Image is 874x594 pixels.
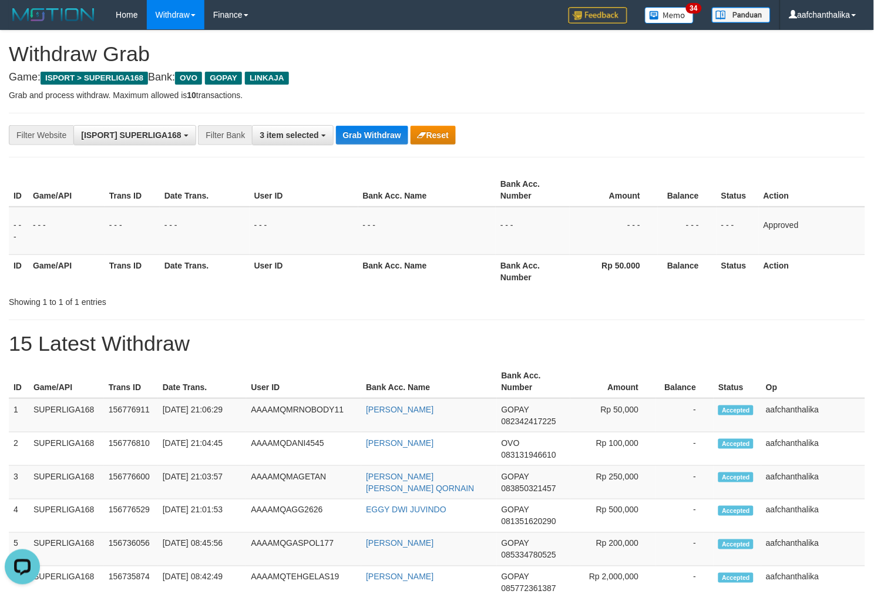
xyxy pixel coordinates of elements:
[718,573,754,583] span: Accepted
[9,42,865,66] h1: Withdraw Grab
[9,533,29,566] td: 5
[570,365,657,398] th: Amount
[9,499,29,533] td: 4
[570,254,658,288] th: Rp 50.000
[158,466,247,499] td: [DATE] 21:03:57
[81,130,181,140] span: [ISPORT] SUPERLIGA168
[187,90,196,100] strong: 10
[366,505,446,515] a: EGGY DWI JUVINDO
[361,365,496,398] th: Bank Acc. Name
[250,254,358,288] th: User ID
[718,506,754,516] span: Accepted
[656,432,714,466] td: -
[104,533,158,566] td: 156736056
[718,439,754,449] span: Accepted
[260,130,318,140] span: 3 item selected
[366,405,433,414] a: [PERSON_NAME]
[366,572,433,582] a: [PERSON_NAME]
[250,173,358,207] th: User ID
[656,466,714,499] td: -
[246,398,361,432] td: AAAAMQMRNOBODY11
[160,207,250,255] td: - - -
[9,291,355,308] div: Showing 1 to 1 of 1 entries
[658,207,717,255] td: - - -
[645,7,694,24] img: Button%20Memo.svg
[502,572,529,582] span: GOPAY
[250,207,358,255] td: - - -
[358,254,496,288] th: Bank Acc. Name
[712,7,771,23] img: panduan.png
[104,466,158,499] td: 156776600
[9,173,28,207] th: ID
[9,207,28,255] td: - - -
[246,466,361,499] td: AAAAMQMAGETAN
[358,207,496,255] td: - - -
[502,551,556,560] span: Copy 085334780525 to clipboard
[9,6,98,24] img: MOTION_logo.png
[502,405,529,414] span: GOPAY
[717,173,759,207] th: Status
[502,484,556,493] span: Copy 083850321457 to clipboard
[29,365,104,398] th: Game/API
[717,207,759,255] td: - - -
[158,499,247,533] td: [DATE] 21:01:53
[759,173,865,207] th: Action
[158,533,247,566] td: [DATE] 08:45:56
[198,125,252,145] div: Filter Bank
[717,254,759,288] th: Status
[9,432,29,466] td: 2
[9,89,865,101] p: Grab and process withdraw. Maximum allowed is transactions.
[175,72,202,85] span: OVO
[718,539,754,549] span: Accepted
[759,207,865,255] td: Approved
[205,72,242,85] span: GOPAY
[761,365,865,398] th: Op
[9,72,865,83] h4: Game: Bank:
[502,539,529,548] span: GOPAY
[246,533,361,566] td: AAAAMQGASPOL177
[104,499,158,533] td: 156776529
[105,173,160,207] th: Trans ID
[29,398,104,432] td: SUPERLIGA168
[502,450,556,459] span: Copy 083131946610 to clipboard
[245,72,289,85] span: LINKAJA
[9,254,28,288] th: ID
[246,432,361,466] td: AAAAMQDANI4545
[104,365,158,398] th: Trans ID
[41,72,148,85] span: ISPORT > SUPERLIGA168
[29,499,104,533] td: SUPERLIGA168
[28,173,105,207] th: Game/API
[761,533,865,566] td: aafchanthalika
[656,533,714,566] td: -
[570,432,657,466] td: Rp 100,000
[252,125,333,145] button: 3 item selected
[761,466,865,499] td: aafchanthalika
[9,365,29,398] th: ID
[658,254,717,288] th: Balance
[9,398,29,432] td: 1
[411,126,456,145] button: Reset
[761,398,865,432] td: aafchanthalika
[497,365,570,398] th: Bank Acc. Number
[358,173,496,207] th: Bank Acc. Name
[570,173,658,207] th: Amount
[9,466,29,499] td: 3
[496,173,570,207] th: Bank Acc. Number
[570,533,657,566] td: Rp 200,000
[502,417,556,426] span: Copy 082342417225 to clipboard
[718,472,754,482] span: Accepted
[336,126,408,145] button: Grab Withdraw
[366,539,433,548] a: [PERSON_NAME]
[9,125,73,145] div: Filter Website
[656,398,714,432] td: -
[658,173,717,207] th: Balance
[496,254,570,288] th: Bank Acc. Number
[569,7,627,24] img: Feedback.jpg
[158,398,247,432] td: [DATE] 21:06:29
[570,499,657,533] td: Rp 500,000
[502,505,529,515] span: GOPAY
[761,499,865,533] td: aafchanthalika
[502,584,556,593] span: Copy 085772361387 to clipboard
[246,499,361,533] td: AAAAMQAGG2626
[761,432,865,466] td: aafchanthalika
